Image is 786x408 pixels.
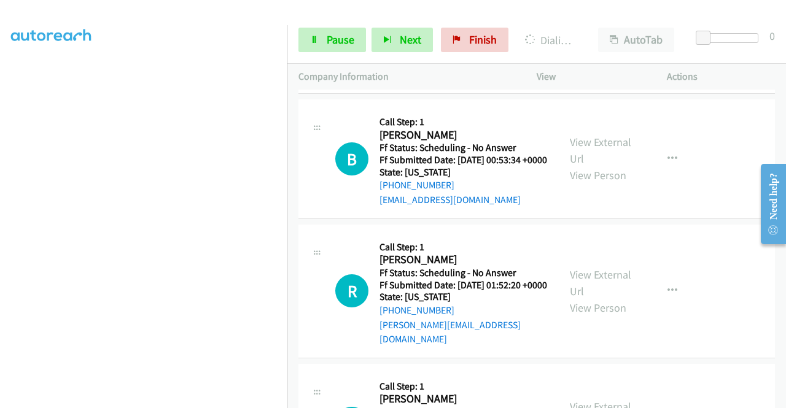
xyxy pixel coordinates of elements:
[298,69,515,84] p: Company Information
[570,168,626,182] a: View Person
[379,179,454,191] a: [PHONE_NUMBER]
[379,279,548,291] h5: Ff Submitted Date: [DATE] 01:52:20 +0000
[379,194,521,206] a: [EMAIL_ADDRESS][DOMAIN_NAME]
[751,155,786,253] iframe: Resource Center
[379,128,547,142] h2: [PERSON_NAME]
[335,274,368,307] h1: R
[379,142,547,154] h5: Ff Status: Scheduling - No Answer
[379,253,548,267] h2: [PERSON_NAME]
[298,28,366,52] a: Pause
[379,116,547,128] h5: Call Step: 1
[570,135,631,166] a: View External Url
[379,291,548,303] h5: State: [US_STATE]
[379,267,548,279] h5: Ff Status: Scheduling - No Answer
[537,69,645,84] p: View
[525,32,576,48] p: Dialing [PERSON_NAME]
[667,69,775,84] p: Actions
[400,33,421,47] span: Next
[702,33,758,43] div: Delay between calls (in seconds)
[372,28,433,52] button: Next
[379,380,547,393] h5: Call Step: 1
[379,241,548,253] h5: Call Step: 1
[335,142,368,175] h1: B
[379,319,521,345] a: [PERSON_NAME][EMAIL_ADDRESS][DOMAIN_NAME]
[379,166,547,179] h5: State: [US_STATE]
[570,301,626,315] a: View Person
[327,33,354,47] span: Pause
[469,33,497,47] span: Finish
[441,28,508,52] a: Finish
[335,142,368,175] div: The call is yet to be attempted
[769,28,775,44] div: 0
[570,268,631,298] a: View External Url
[598,28,674,52] button: AutoTab
[379,392,547,406] h2: [PERSON_NAME]
[335,274,368,307] div: The call is yet to be attempted
[379,304,454,316] a: [PHONE_NUMBER]
[379,154,547,166] h5: Ff Submitted Date: [DATE] 00:53:34 +0000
